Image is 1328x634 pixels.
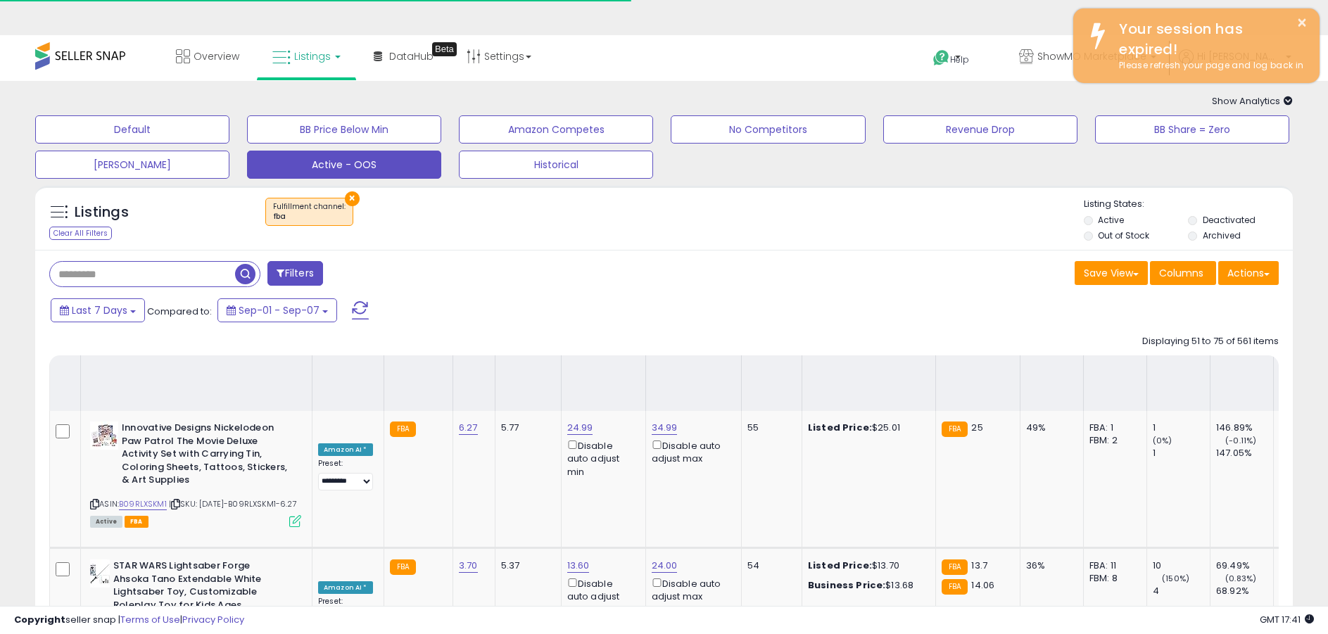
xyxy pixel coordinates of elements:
button: Save View [1075,261,1148,285]
span: Fulfillment channel : [273,201,346,222]
div: seller snap | | [14,614,244,627]
label: Active [1098,214,1124,226]
label: Out of Stock [1098,229,1149,241]
div: Disable auto adjust min [567,576,635,616]
small: FBA [942,579,968,595]
button: Active - OOS [247,151,441,179]
span: FBA [125,516,148,528]
div: 1 [1153,421,1210,434]
div: fba [273,212,346,222]
small: FBA [390,559,416,575]
div: 36% [1026,559,1073,572]
button: × [345,191,360,206]
a: Privacy Policy [182,613,244,626]
div: $25.01 [808,421,925,434]
a: 34.99 [652,421,678,435]
div: 4 [1153,585,1210,597]
i: Get Help [932,49,950,67]
b: Innovative Designs Nickelodeon Paw Patrol The Movie Deluxe Activity Set with Carrying Tin, Colori... [122,421,293,490]
div: 146.89% [1216,421,1273,434]
button: Amazon Competes [459,115,653,144]
span: Overview [194,49,239,63]
span: 25 [971,421,982,434]
span: 2025-09-16 17:41 GMT [1260,613,1314,626]
div: 54 [747,559,791,572]
h5: Listings [75,203,129,222]
div: 5.37 [501,559,550,572]
div: Preset: [318,459,373,490]
span: All listings currently available for purchase on Amazon [90,516,122,528]
a: Help [922,39,997,81]
div: 147.05% [1216,447,1273,459]
span: Last 7 Days [72,303,127,317]
b: STAR WARS Lightsaber Forge Ahsoka Tano Extendable White Lightsaber Toy, Customizable Roleplay Toy... [113,559,284,628]
div: Disable auto adjust max [652,576,731,603]
small: FBA [390,421,416,437]
a: B09RLXSKM1 [119,498,167,510]
small: (150%) [1162,573,1189,584]
b: Listed Price: [808,559,872,572]
button: Filters [267,261,322,286]
div: Disable auto adjust max [652,438,731,465]
div: 55 [747,421,791,434]
span: Columns [1159,266,1203,280]
div: Tooltip anchor [432,42,457,56]
a: ShowMO Marketplace [1008,35,1167,81]
div: Amazon AI * [318,581,373,594]
a: 13.60 [567,559,590,573]
button: No Competitors [671,115,865,144]
button: Sep-01 - Sep-07 [217,298,337,322]
img: 41Qe7u5OoxL._SL40_.jpg [90,559,110,588]
label: Archived [1203,229,1241,241]
button: Historical [459,151,653,179]
span: Sep-01 - Sep-07 [239,303,320,317]
div: FBM: 8 [1089,572,1136,585]
div: $13.70 [808,559,925,572]
span: 14.06 [971,578,994,592]
div: Displaying 51 to 75 of 561 items [1142,335,1279,348]
span: Listings [294,49,331,63]
span: Compared to: [147,305,212,318]
b: Business Price: [808,578,885,592]
a: Terms of Use [120,613,180,626]
button: Columns [1150,261,1216,285]
div: Please refresh your page and log back in [1108,59,1309,72]
small: FBA [942,559,968,575]
div: $13.68 [808,579,925,592]
button: Default [35,115,229,144]
div: 5.77 [501,421,550,434]
button: [PERSON_NAME] [35,151,229,179]
div: FBM: 2 [1089,434,1136,447]
button: Last 7 Days [51,298,145,322]
span: Help [950,53,969,65]
a: 6.27 [459,421,478,435]
button: BB Price Below Min [247,115,441,144]
label: Deactivated [1203,214,1256,226]
small: (0%) [1153,435,1172,446]
strong: Copyright [14,613,65,626]
small: (-0.11%) [1225,435,1256,446]
div: Disable auto adjust min [567,438,635,478]
div: 1 [1153,447,1210,459]
span: Show Analytics [1212,94,1293,108]
div: 68.92% [1216,585,1273,597]
a: 24.00 [652,559,678,573]
a: 3.70 [459,559,478,573]
span: 13.7 [971,559,987,572]
div: Amazon AI * [318,443,373,456]
a: DataHub [363,35,444,77]
a: Settings [456,35,542,77]
a: Listings [262,35,351,77]
img: 51KFMD7zk8L._SL40_.jpg [90,421,118,450]
div: 69.49% [1216,559,1273,572]
small: FBA [942,421,968,437]
button: Revenue Drop [883,115,1077,144]
button: Actions [1218,261,1279,285]
div: Your session has expired! [1108,19,1309,59]
div: 49% [1026,421,1073,434]
span: | SKU: [DATE]-B09RLXSKM1-6.27 [169,498,297,509]
button: BB Share = Zero [1095,115,1289,144]
div: FBA: 1 [1089,421,1136,434]
span: ShowMO Marketplace [1037,49,1146,63]
div: Clear All Filters [49,227,112,240]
